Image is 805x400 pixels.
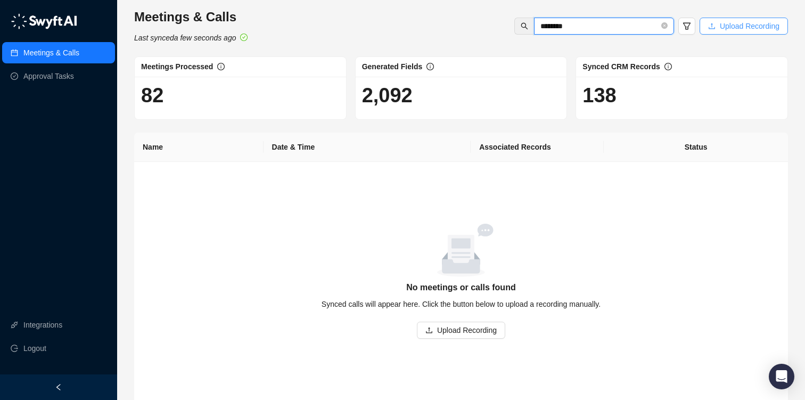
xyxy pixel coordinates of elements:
i: Last synced a few seconds ago [134,34,236,42]
h1: 138 [582,83,781,108]
button: Upload Recording [700,18,788,35]
h1: 2,092 [362,83,561,108]
span: Synced CRM Records [582,62,660,71]
th: Associated Records [471,133,604,162]
span: info-circle [426,63,434,70]
span: upload [425,326,433,334]
span: Upload Recording [720,20,779,32]
th: Name [134,133,264,162]
h5: No meetings or calls found [147,281,775,294]
a: Approval Tasks [23,66,74,87]
img: logo-05li4sbe.png [11,13,77,29]
th: Status [604,133,788,162]
a: Meetings & Calls [23,42,79,63]
span: upload [708,22,716,30]
span: Generated Fields [362,62,423,71]
span: Logout [23,338,46,359]
span: Synced calls will appear here. Click the button below to upload a recording manually. [322,300,601,308]
span: check-circle [240,34,248,41]
h3: Meetings & Calls [134,9,248,26]
a: Integrations [23,314,62,336]
button: Upload Recording [417,322,505,339]
span: Meetings Processed [141,62,213,71]
span: info-circle [664,63,672,70]
span: left [55,383,62,391]
span: logout [11,345,18,352]
th: Date & Time [264,133,471,162]
span: close-circle [661,22,668,29]
span: close-circle [661,21,668,31]
h1: 82 [141,83,340,108]
span: Upload Recording [437,324,497,336]
span: filter [683,22,691,30]
div: Open Intercom Messenger [769,364,794,389]
span: search [521,22,528,30]
span: info-circle [217,63,225,70]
